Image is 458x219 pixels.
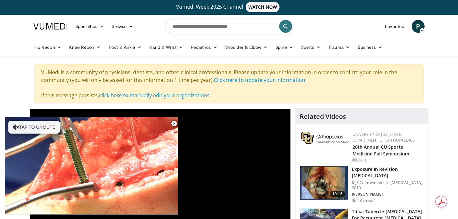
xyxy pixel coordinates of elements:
a: 10:16 Exposure In Revision [MEDICAL_DATA] ICJR Controversies in [MEDICAL_DATA] 2010 [PERSON_NAME]... [300,166,424,203]
div: VuMedi is a community of physicians, dentists, and other clinical professionals. Please update yo... [34,64,424,103]
a: Business [354,41,387,54]
button: Tap to unmute [8,121,60,134]
span: WATCH NOW [246,2,280,12]
a: P [412,20,425,33]
a: Shoulder & Elbow [221,41,271,54]
a: Spine [271,41,297,54]
div: [DATE] [353,157,423,163]
a: Specialties [71,20,108,33]
a: Browse [108,20,137,33]
p: [PERSON_NAME] [352,192,424,197]
a: Click here to update your information [214,76,305,83]
input: Search topics, interventions [165,19,293,34]
a: Sports [297,41,325,54]
span: 10:16 [330,191,345,197]
a: Hand & Wrist [145,41,187,54]
a: click here to manually edit your organizations [99,92,210,99]
h3: Exposure In Revision [MEDICAL_DATA] [352,166,424,179]
a: Pediatrics [187,41,221,54]
img: VuMedi Logo [33,23,68,30]
a: University of [US_STATE] Department of Orthopaedics [353,132,415,143]
p: ICJR Controversies in [MEDICAL_DATA] 2010 [352,180,424,190]
a: Vumedi Week 2025 ChannelWATCH NOW [34,2,424,12]
h4: Related Videos [300,113,346,120]
a: Foot & Ankle [105,41,146,54]
img: Screen_shot_2010-09-03_at_2.11.03_PM_2.png.150x105_q85_crop-smart_upscale.jpg [300,166,348,200]
a: Favorites [381,20,408,33]
a: Hip Recon [30,41,65,54]
p: 36.2K views [352,198,373,203]
video-js: Video Player [5,117,178,215]
img: 355603a8-37da-49b6-856f-e00d7e9307d3.png.150x105_q85_autocrop_double_scale_upscale_version-0.2.png [301,132,349,144]
button: Close [168,117,180,130]
a: 20th Annual CU Sports Medicine Fall Symposium [353,144,409,157]
a: Trauma [325,41,354,54]
a: Knee Recon [65,41,105,54]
